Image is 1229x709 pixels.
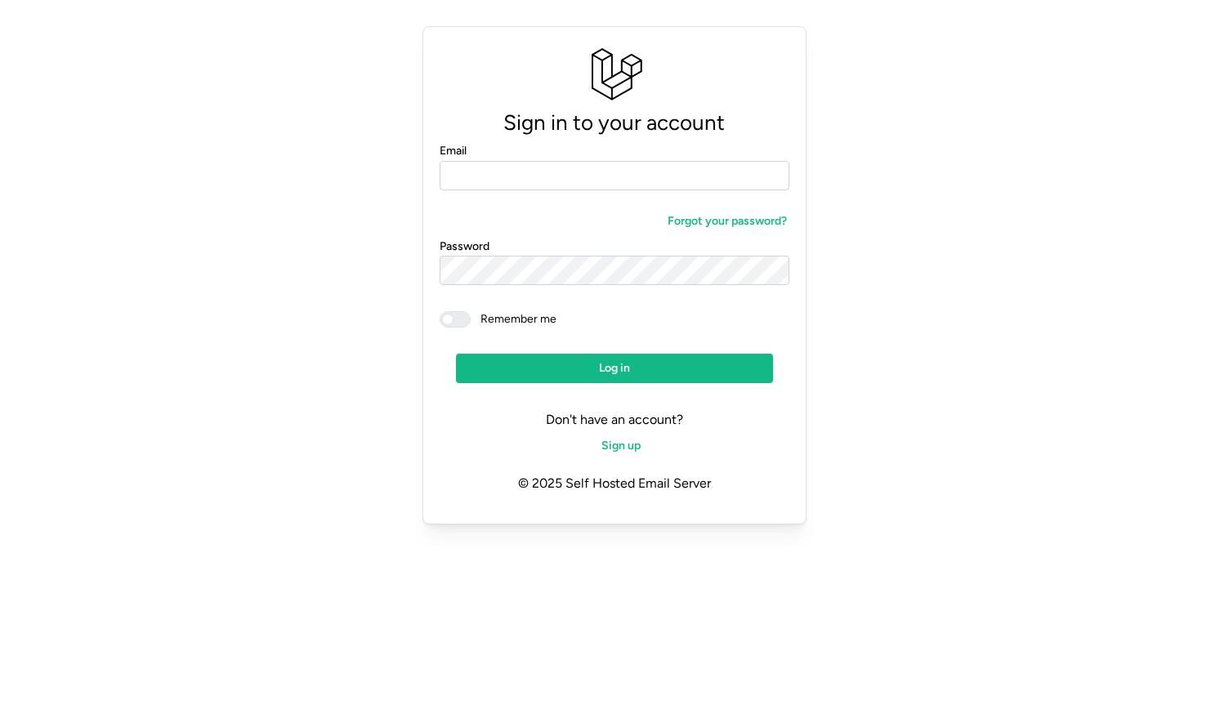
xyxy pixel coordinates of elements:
span: Log in [599,354,630,382]
a: Forgot your password? [652,207,789,236]
label: Password [440,238,489,256]
p: Don't have an account? [440,409,789,430]
span: Remember me [471,311,556,328]
a: Sign up [586,431,643,461]
button: Log in [456,354,772,383]
span: Sign up [601,432,641,460]
p: © 2025 Self Hosted Email Server [440,461,789,507]
p: Sign in to your account [440,105,789,140]
span: Forgot your password? [668,207,787,235]
label: Email [440,142,467,160]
